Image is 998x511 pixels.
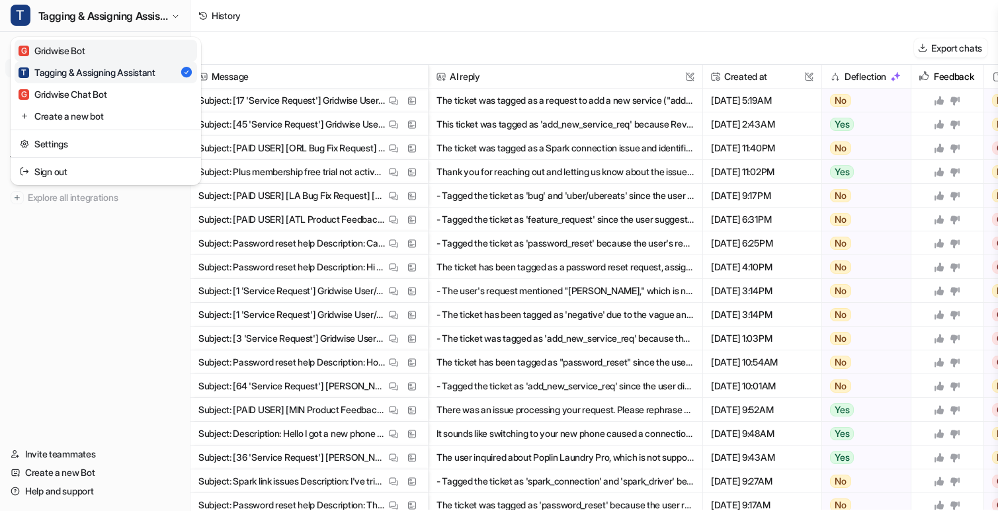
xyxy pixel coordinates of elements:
[15,133,197,155] a: Settings
[19,89,29,100] span: G
[19,46,29,56] span: G
[15,105,197,127] a: Create a new bot
[19,65,155,79] div: Tagging & Assigning Assistant
[11,37,201,185] div: TTagging & Assigning Assistant
[20,109,29,123] img: reset
[15,161,197,182] a: Sign out
[20,165,29,178] img: reset
[19,44,85,58] div: Gridwise Bot
[20,137,29,151] img: reset
[38,7,168,25] span: Tagging & Assigning Assistant
[19,87,106,101] div: Gridwise Chat Bot
[11,5,30,26] span: T
[19,67,29,78] span: T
